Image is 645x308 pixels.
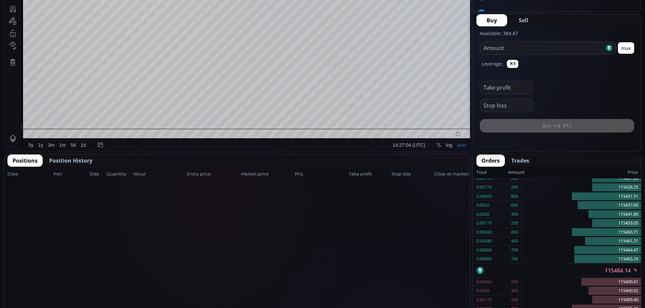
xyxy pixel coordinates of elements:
[511,183,518,192] div: 200
[58,4,61,9] div: D
[522,246,641,255] div: 115464.47
[16,252,19,261] div: Hide Drawings Toolbar
[511,295,518,304] div: 200
[522,201,641,210] div: 115437.60
[489,10,500,17] b: LINK
[22,24,37,29] div: Volume
[34,272,39,277] div: 1y
[522,237,641,246] div: 115461.21
[476,201,489,210] div: 0.0052
[89,171,105,177] span: Side
[476,255,492,263] div: 0.00606
[476,168,508,177] div: Total
[55,272,62,277] div: 1m
[434,171,467,177] span: Close at market
[522,192,641,201] div: 115431.51
[24,272,29,277] div: 5y
[522,295,641,305] div: 115499.40
[33,16,44,22] div: 1D
[187,171,239,177] span: Entry price
[107,17,111,22] div: H
[522,286,641,295] div: 115490.92
[480,30,518,37] label: Available: 384.87
[159,17,163,22] div: C
[44,16,64,22] div: Bitcoin
[522,278,641,287] div: 115490.01
[476,183,492,192] div: 0.00173
[522,210,641,219] div: 115441.80
[476,219,492,228] div: 0.00173
[511,286,518,295] div: 300
[44,155,98,167] button: Position History
[136,17,157,22] div: 114640.14
[476,192,492,201] div: 0.00693
[522,255,641,263] div: 115465.29
[430,268,439,281] div: Toggle Percentage
[473,264,641,277] div: 115484.14
[53,171,87,177] span: Pair
[13,157,38,165] span: Positions
[560,10,572,17] b: 25.45
[481,157,500,165] span: Orders
[506,155,534,167] button: Trades
[107,171,131,177] span: Quantity
[509,14,538,26] button: Sell
[6,90,12,97] div: 
[511,192,518,201] div: 800
[487,16,497,24] span: Buy
[295,171,347,177] span: PnL
[453,272,462,277] div: auto
[389,272,421,277] span: 14:27:04 (UTC)
[476,295,492,304] div: 0.00173
[186,17,223,22] div: −1920.87 (−1.64%)
[44,272,50,277] div: 3m
[511,201,518,210] div: 600
[525,168,638,177] div: Price
[439,268,451,281] div: Toggle Log Scale
[163,17,184,22] div: 115484.14
[111,17,131,22] div: 117543.75
[91,4,111,9] div: Compare
[476,286,489,295] div: 0.0026
[241,171,293,177] span: Market price
[81,17,84,22] div: O
[133,171,185,177] span: Value
[476,155,505,167] button: Orders
[618,42,634,54] button: max
[522,183,641,192] div: 115428.25
[126,4,147,9] div: Indicators
[49,157,92,165] span: Position History
[391,171,432,177] span: Stop loss
[511,219,518,228] div: 200
[7,155,43,167] button: Positions
[519,16,528,24] span: Sell
[476,237,492,245] div: 0.00346
[476,228,492,237] div: 0.00693
[22,16,33,22] div: BTC
[511,157,529,165] span: Trades
[489,10,514,17] span: :USDT
[511,246,518,255] div: 700
[522,219,641,228] div: 115453.05
[451,268,465,281] div: Toggle Auto Scale
[618,10,631,17] b: 2.04%
[476,246,492,255] div: 0.00606
[134,17,136,22] div: L
[91,268,102,281] div: Go to
[69,16,75,22] div: Market open
[39,24,56,29] div: 13.673K
[349,171,389,177] span: Take profit
[522,228,641,237] div: 115460.71
[511,255,518,263] div: 700
[67,272,72,277] div: 5d
[511,210,518,219] div: 300
[476,210,489,219] div: 0.0026
[511,228,518,237] div: 800
[85,17,105,22] div: 117405.01
[481,60,503,67] label: Leverage:
[507,60,518,68] button: ✕1
[511,278,518,286] div: 500
[77,272,82,277] div: 1d
[442,272,448,277] div: log
[511,237,518,245] div: 400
